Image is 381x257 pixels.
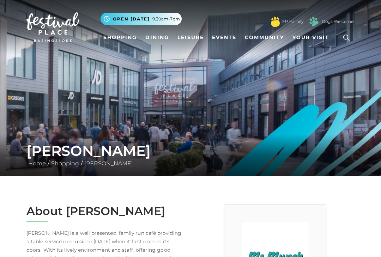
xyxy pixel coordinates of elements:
[282,18,303,25] a: FP Family
[152,16,180,22] span: 9.30am-7pm
[292,34,329,41] span: Your Visit
[242,31,287,44] a: Community
[26,142,355,159] h1: [PERSON_NAME]
[290,31,335,44] a: Your Visit
[209,31,239,44] a: Events
[143,31,172,44] a: Dining
[101,31,140,44] a: Shopping
[26,160,48,167] a: Home
[83,160,135,167] a: [PERSON_NAME]
[322,18,355,25] a: Dogs Welcome!
[26,204,185,218] h2: About [PERSON_NAME]
[49,160,81,167] a: Shopping
[21,142,360,168] div: / /
[26,12,79,42] img: Festival Place Logo
[113,16,150,22] span: Open [DATE]
[175,31,207,44] a: Leisure
[101,13,182,25] button: Open [DATE] 9.30am-7pm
